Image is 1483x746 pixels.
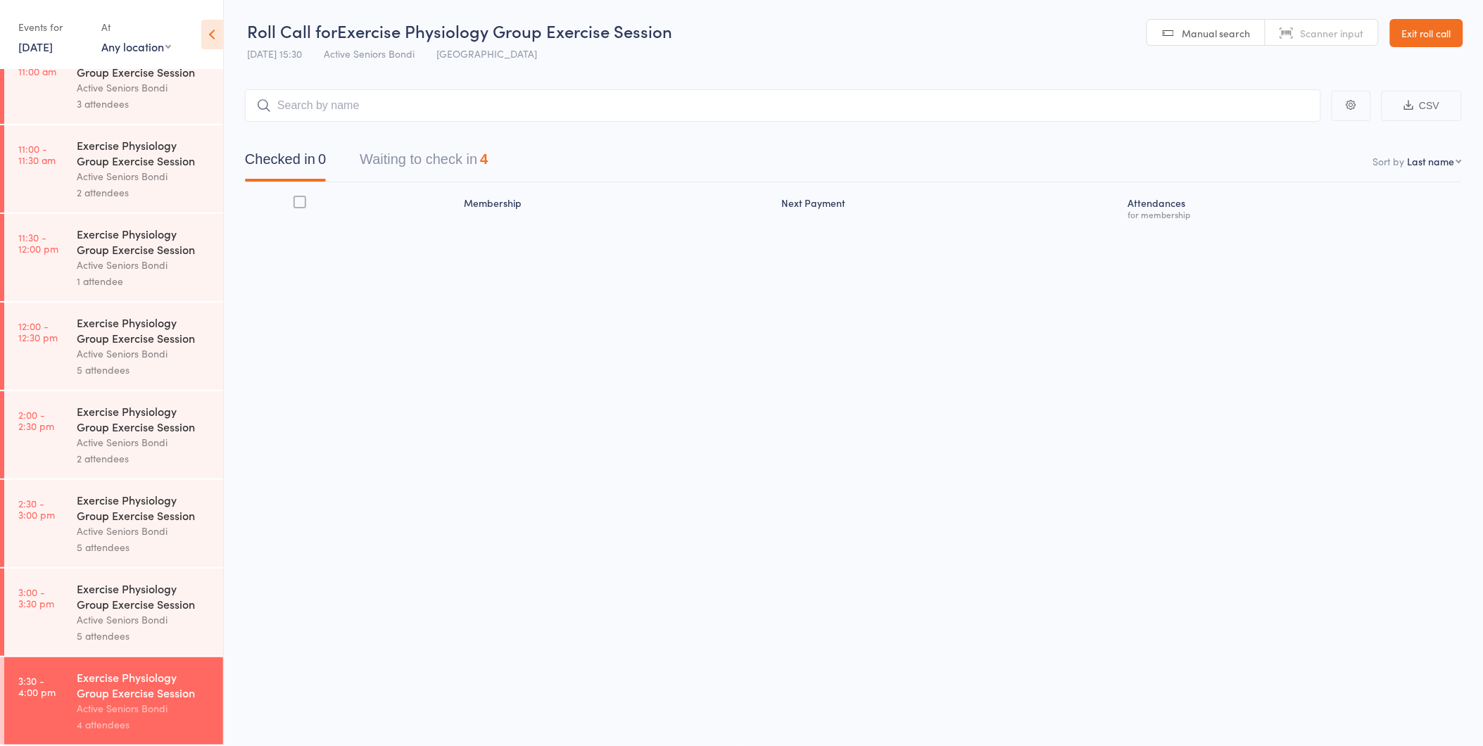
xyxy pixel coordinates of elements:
time: 2:00 - 2:30 pm [18,409,54,431]
div: Any location [101,39,171,54]
div: 1 attendee [77,273,211,289]
a: 12:00 -12:30 pmExercise Physiology Group Exercise SessionActive Seniors Bondi5 attendees [4,303,223,390]
time: 10:30 - 11:00 am [18,54,56,77]
time: 2:30 - 3:00 pm [18,498,55,520]
div: Active Seniors Bondi [77,523,211,539]
div: 4 attendees [77,716,211,733]
div: 4 [480,151,488,167]
time: 3:30 - 4:00 pm [18,675,56,697]
a: 11:00 -11:30 amExercise Physiology Group Exercise SessionActive Seniors Bondi2 attendees [4,125,223,213]
div: Exercise Physiology Group Exercise Session [77,492,211,523]
time: 11:00 - 11:30 am [18,143,56,165]
a: 10:30 -11:00 amExercise Physiology Group Exercise SessionActive Seniors Bondi3 attendees [4,37,223,124]
button: Checked in0 [245,144,326,182]
button: CSV [1382,91,1462,121]
div: for membership [1128,210,1456,219]
div: Atten­dances [1122,189,1462,226]
a: 3:30 -4:00 pmExercise Physiology Group Exercise SessionActive Seniors Bondi4 attendees [4,657,223,745]
div: Active Seniors Bondi [77,700,211,716]
span: Exercise Physiology Group Exercise Session [337,19,672,42]
span: Roll Call for [247,19,337,42]
a: 11:30 -12:00 pmExercise Physiology Group Exercise SessionActive Seniors Bondi1 attendee [4,214,223,301]
div: Active Seniors Bondi [77,346,211,362]
div: Next Payment [776,189,1122,226]
a: Exit roll call [1390,19,1463,47]
button: Waiting to check in4 [360,144,488,182]
div: 5 attendees [77,628,211,644]
div: 2 attendees [77,184,211,201]
input: Search by name [245,89,1321,122]
div: Exercise Physiology Group Exercise Session [77,581,211,612]
div: Exercise Physiology Group Exercise Session [77,403,211,434]
span: [DATE] 15:30 [247,46,302,61]
a: 2:00 -2:30 pmExercise Physiology Group Exercise SessionActive Seniors Bondi2 attendees [4,391,223,479]
span: Manual search [1182,26,1251,40]
div: Last name [1408,154,1455,168]
div: Exercise Physiology Group Exercise Session [77,137,211,168]
a: 2:30 -3:00 pmExercise Physiology Group Exercise SessionActive Seniors Bondi5 attendees [4,480,223,567]
div: Events for [18,15,87,39]
div: 5 attendees [77,539,211,555]
div: Active Seniors Bondi [77,257,211,273]
div: 2 attendees [77,450,211,467]
div: 3 attendees [77,96,211,112]
div: 5 attendees [77,362,211,378]
div: Exercise Physiology Group Exercise Session [77,669,211,700]
span: Scanner input [1301,26,1364,40]
label: Sort by [1373,154,1405,168]
time: 3:00 - 3:30 pm [18,586,54,609]
span: [GEOGRAPHIC_DATA] [436,46,537,61]
div: Active Seniors Bondi [77,168,211,184]
a: [DATE] [18,39,53,54]
div: At [101,15,171,39]
time: 11:30 - 12:00 pm [18,232,58,254]
div: Membership [458,189,776,226]
div: Active Seniors Bondi [77,612,211,628]
div: 0 [318,151,326,167]
div: Active Seniors Bondi [77,434,211,450]
div: Exercise Physiology Group Exercise Session [77,315,211,346]
div: Exercise Physiology Group Exercise Session [77,226,211,257]
span: Active Seniors Bondi [324,46,415,61]
a: 3:00 -3:30 pmExercise Physiology Group Exercise SessionActive Seniors Bondi5 attendees [4,569,223,656]
div: Active Seniors Bondi [77,80,211,96]
time: 12:00 - 12:30 pm [18,320,58,343]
